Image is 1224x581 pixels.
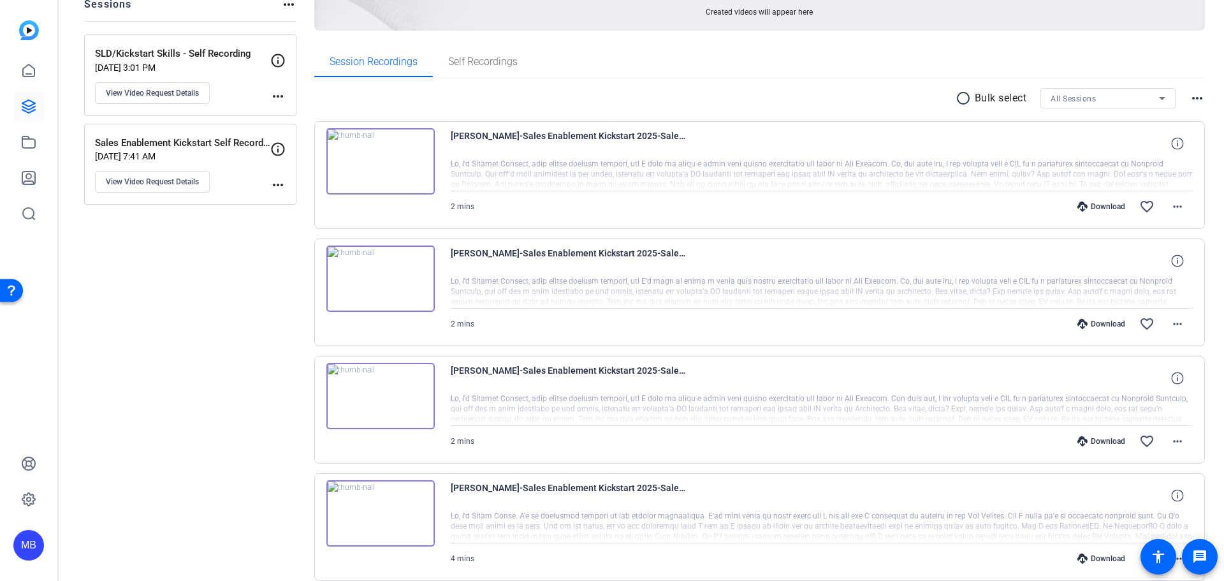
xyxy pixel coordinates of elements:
span: View Video Request Details [106,177,199,187]
mat-icon: message [1192,549,1207,564]
div: Download [1071,202,1132,212]
p: Sales Enablement Kickstart Self Recording [95,136,270,151]
p: [DATE] 7:41 AM [95,151,270,161]
div: Download [1071,319,1132,329]
div: Download [1071,554,1132,564]
span: View Video Request Details [106,88,199,98]
span: [PERSON_NAME]-Sales Enablement Kickstart 2025-Sales Enablement Kickstart Self Recording-176046049... [451,480,687,511]
span: 2 mins [451,320,474,328]
p: Bulk select [975,91,1027,106]
img: thumb-nail [326,128,435,195]
span: [PERSON_NAME]-Sales Enablement Kickstart 2025-Sales Enablement Kickstart Self Recording-176046363... [451,363,687,393]
mat-icon: favorite_border [1139,199,1155,214]
mat-icon: more_horiz [270,89,286,104]
mat-icon: more_horiz [270,177,286,193]
span: All Sessions [1051,94,1096,103]
span: Session Recordings [330,57,418,67]
div: Download [1071,436,1132,446]
img: thumb-nail [326,363,435,429]
span: Self Recordings [448,57,518,67]
mat-icon: favorite_border [1139,434,1155,449]
mat-icon: favorite_border [1139,316,1155,332]
p: SLD/Kickstart Skills - Self Recording [95,47,270,61]
mat-icon: more_horiz [1170,551,1185,566]
img: thumb-nail [326,246,435,312]
div: MB [13,530,44,561]
span: [PERSON_NAME]-Sales Enablement Kickstart 2025-Sales Enablement Kickstart Self Recording-176046421... [451,246,687,276]
mat-icon: accessibility [1151,549,1166,564]
img: thumb-nail [326,480,435,547]
button: View Video Request Details [95,171,210,193]
mat-icon: more_horiz [1170,199,1185,214]
span: 2 mins [451,437,474,446]
span: 2 mins [451,202,474,211]
span: Created videos will appear here [706,7,813,17]
mat-icon: more_horiz [1170,316,1185,332]
button: View Video Request Details [95,82,210,104]
span: [PERSON_NAME]-Sales Enablement Kickstart 2025-Sales Enablement Kickstart Self Recording-176046446... [451,128,687,159]
span: 4 mins [451,554,474,563]
mat-icon: more_horiz [1190,91,1205,106]
img: blue-gradient.svg [19,20,39,40]
mat-icon: more_horiz [1170,434,1185,449]
mat-icon: radio_button_unchecked [956,91,975,106]
p: [DATE] 3:01 PM [95,63,270,73]
mat-icon: favorite_border [1139,551,1155,566]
